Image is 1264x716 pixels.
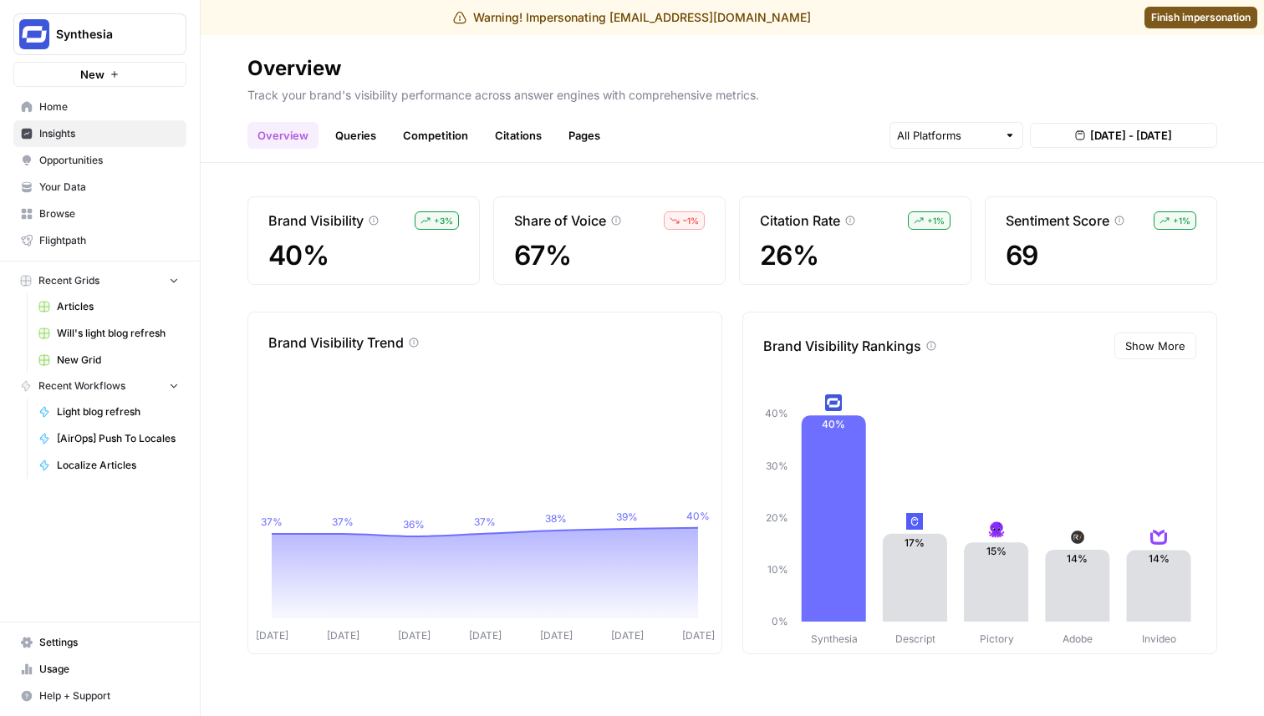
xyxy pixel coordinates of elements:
text: 17% [905,536,925,549]
a: Finish impersonation [1144,7,1257,28]
span: 67% [514,241,705,271]
button: Recent Grids [13,268,186,293]
tspan: Invideo [1142,632,1176,645]
span: 69 [1006,241,1196,271]
span: New [80,66,104,83]
tspan: [DATE] [327,629,359,642]
a: Flightpath [13,227,186,254]
text: 14% [1067,552,1088,565]
span: Articles [57,299,179,314]
p: Track your brand's visibility performance across answer engines with comprehensive metrics. [247,82,1217,104]
input: All Platforms [897,127,997,144]
span: Opportunities [39,153,179,168]
tspan: 40% [765,407,788,419]
a: Pages [558,122,610,149]
span: Light blog refresh [57,404,179,419]
a: Your Data [13,174,186,201]
span: + 1 % [1173,214,1190,227]
p: Sentiment Score [1006,211,1109,231]
tspan: 0% [772,615,788,627]
button: Workspace: Synthesia [13,13,186,55]
span: + 1 % [927,214,945,227]
span: Insights [39,126,179,141]
button: [DATE] - [DATE] [1030,123,1217,148]
a: Usage [13,656,186,683]
img: kn4yydfihu1m6ctu54l2b7jhf7vx [825,394,842,411]
img: Synthesia Logo [19,19,49,49]
span: Flightpath [39,233,179,248]
span: New Grid [57,353,179,368]
tspan: Synthesia [811,632,858,645]
span: + 3 % [434,214,453,227]
a: Browse [13,201,186,227]
span: Browse [39,206,179,221]
tspan: 30% [766,460,788,472]
tspan: 37% [474,515,496,528]
a: Opportunities [13,147,186,174]
button: Help + Support [13,683,186,709]
tspan: [DATE] [398,629,431,642]
img: y8wl2quaw9w1yvovn1mwij940ibb [1150,529,1167,546]
a: Queries [325,122,386,149]
span: – 1 % [683,214,699,227]
tspan: [DATE] [469,629,502,642]
text: 14% [1149,552,1170,565]
a: Overview [247,122,319,149]
a: Home [13,94,186,120]
a: Light blog refresh [31,399,186,425]
div: Overview [247,55,341,82]
tspan: [DATE] [256,629,288,642]
tspan: 39% [616,510,638,523]
tspan: 40% [686,510,710,522]
tspan: 20% [766,511,788,524]
a: Competition [393,122,478,149]
tspan: [DATE] [611,629,644,642]
span: Will's light blog refresh [57,326,179,341]
p: Brand Visibility Trend [268,333,404,353]
span: Help + Support [39,688,179,703]
img: lwts26jmcohuhctnavd82t6oukee [1069,529,1086,546]
span: Localize Articles [57,458,179,473]
span: 40% [268,241,459,271]
span: Recent Grids [38,273,99,288]
span: Synthesia [56,26,157,43]
span: Home [39,99,179,114]
button: Show More [1114,333,1196,359]
tspan: [DATE] [540,629,573,642]
tspan: 37% [261,515,283,528]
tspan: Descript [895,632,935,645]
p: Brand Visibility [268,211,364,231]
tspan: Pictory [980,632,1014,645]
a: Articles [31,293,186,320]
text: 40% [822,418,845,430]
span: 26% [760,241,951,271]
span: Finish impersonation [1151,10,1251,25]
button: Recent Workflows [13,373,186,399]
span: [DATE] - [DATE] [1090,127,1172,144]
a: Localize Articles [31,452,186,479]
p: Citation Rate [760,211,840,231]
text: 15% [986,545,1007,557]
a: Settings [13,629,186,656]
span: Recent Workflows [38,378,125,394]
tspan: [DATE] [682,629,715,642]
span: Usage [39,662,179,677]
span: Show More [1125,338,1185,354]
tspan: 10% [767,563,788,576]
a: Insights [13,120,186,147]
span: [AirOps] Push To Locales [57,431,179,446]
span: Settings [39,635,179,650]
span: Your Data [39,180,179,195]
a: Citations [485,122,552,149]
a: Will's light blog refresh [31,320,186,347]
img: 5ishofca9hhfzkbc6046dfm6zfk6 [988,521,1005,538]
p: Share of Voice [514,211,606,231]
div: Warning! Impersonating [EMAIL_ADDRESS][DOMAIN_NAME] [453,9,811,26]
a: [AirOps] Push To Locales [31,425,186,452]
a: New Grid [31,347,186,373]
tspan: 38% [545,512,567,525]
button: New [13,62,186,87]
tspan: 36% [403,518,425,531]
p: Brand Visibility Rankings [763,336,921,356]
tspan: 37% [332,515,354,528]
